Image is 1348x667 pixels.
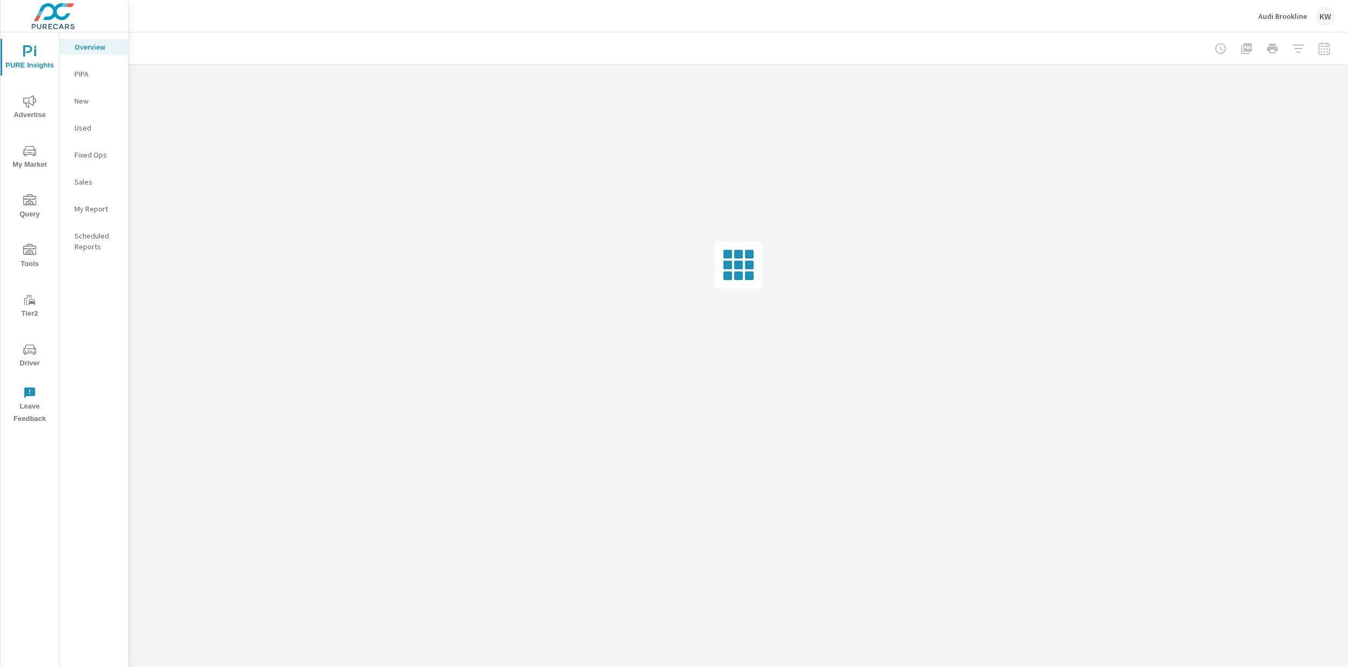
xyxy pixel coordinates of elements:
span: PURE Insights [4,45,56,72]
div: Overview [59,39,128,55]
div: PIPA [59,66,128,82]
div: nav menu [1,32,59,430]
p: Sales [74,176,119,187]
p: Audi Brookline [1258,11,1307,21]
div: Sales [59,174,128,190]
p: New [74,96,119,106]
span: My Market [4,145,56,171]
span: Tools [4,244,56,270]
p: My Report [74,203,119,214]
div: Fixed Ops [59,147,128,163]
div: My Report [59,201,128,217]
span: Driver [4,343,56,370]
div: Scheduled Reports [59,228,128,255]
span: Query [4,194,56,221]
p: Used [74,122,119,133]
p: Scheduled Reports [74,230,119,252]
div: KW [1316,6,1335,26]
div: Used [59,120,128,136]
p: PIPA [74,69,119,79]
span: Tier2 [4,294,56,320]
div: New [59,93,128,109]
span: Advertise [4,95,56,121]
span: Leave Feedback [4,386,56,425]
p: Fixed Ops [74,149,119,160]
p: Overview [74,42,119,52]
